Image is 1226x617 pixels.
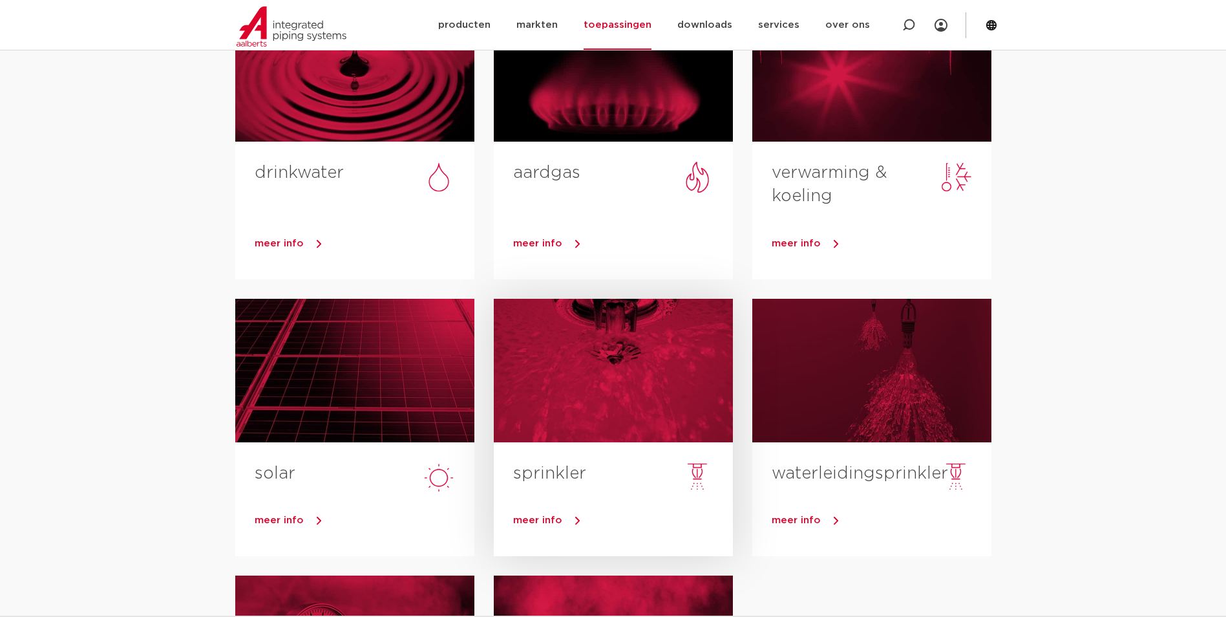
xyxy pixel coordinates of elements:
span: meer info [255,515,304,525]
span: meer info [255,239,304,248]
a: solar [255,465,295,482]
a: sprinkler [513,465,586,482]
a: meer info [772,234,991,254]
span: meer info [772,239,821,248]
a: meer info [513,511,733,530]
span: meer info [772,515,821,525]
a: drinkwater [255,164,344,181]
a: verwarming & koeling [772,164,887,204]
span: meer info [513,239,562,248]
a: meer info [772,511,991,530]
a: meer info [255,511,474,530]
span: meer info [513,515,562,525]
a: meer info [513,234,733,254]
a: meer info [255,234,474,254]
a: waterleidingsprinkler [772,465,948,482]
a: aardgas [513,164,580,181]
